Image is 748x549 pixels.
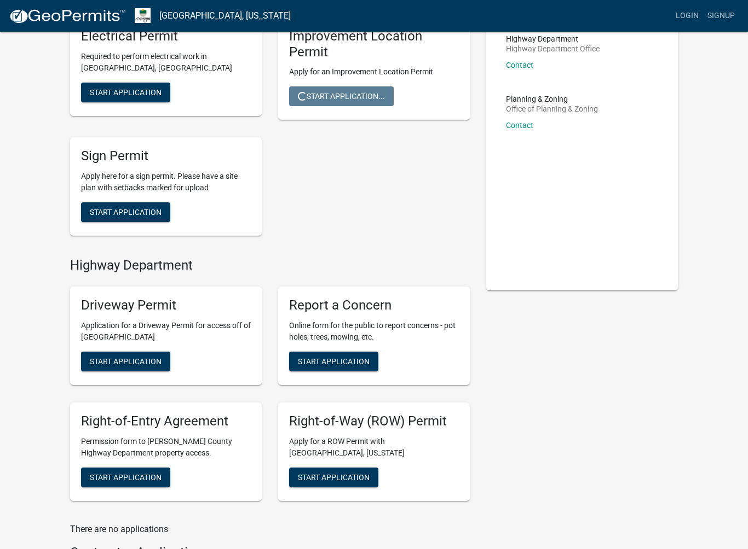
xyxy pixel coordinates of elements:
[159,7,291,25] a: [GEOGRAPHIC_DATA], [US_STATE]
[289,413,459,429] h5: Right-of-Way (ROW) Permit
[298,472,370,481] span: Start Application
[90,357,162,365] span: Start Application
[298,92,385,101] span: Start Application...
[70,258,470,273] h4: Highway Department
[81,51,251,74] p: Required to perform electrical work in [GEOGRAPHIC_DATA], [GEOGRAPHIC_DATA]
[289,86,394,106] button: Start Application...
[81,171,251,194] p: Apply here for a sign permit. Please have a site plan with setbacks marked for upload
[81,320,251,343] p: Application for a Driveway Permit for access off of [GEOGRAPHIC_DATA]
[289,320,459,343] p: Online form for the public to report concerns - pot holes, trees, mowing, etc.
[81,436,251,459] p: Permission form to [PERSON_NAME] County Highway Department property access.
[289,66,459,78] p: Apply for an Improvement Location Permit
[289,468,378,487] button: Start Application
[506,35,600,43] p: Highway Department
[81,413,251,429] h5: Right-of-Entry Agreement
[506,45,600,52] p: Highway Department Office
[703,5,739,26] a: Signup
[81,28,251,44] h5: Electrical Permit
[81,352,170,371] button: Start Application
[506,95,598,103] p: Planning & Zoning
[506,105,598,113] p: Office of Planning & Zoning
[81,297,251,313] h5: Driveway Permit
[298,357,370,365] span: Start Application
[90,472,162,481] span: Start Application
[289,28,459,60] h5: Improvement Location Permit
[135,8,151,23] img: Morgan County, Indiana
[90,208,162,217] span: Start Application
[289,297,459,313] h5: Report a Concern
[289,352,378,371] button: Start Application
[81,202,170,222] button: Start Application
[81,83,170,102] button: Start Application
[70,523,470,536] p: There are no applications
[90,87,162,96] span: Start Application
[81,468,170,487] button: Start Application
[506,121,533,130] a: Contact
[289,436,459,459] p: Apply for a ROW Permit with [GEOGRAPHIC_DATA], [US_STATE]
[81,148,251,164] h5: Sign Permit
[671,5,703,26] a: Login
[506,61,533,69] a: Contact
